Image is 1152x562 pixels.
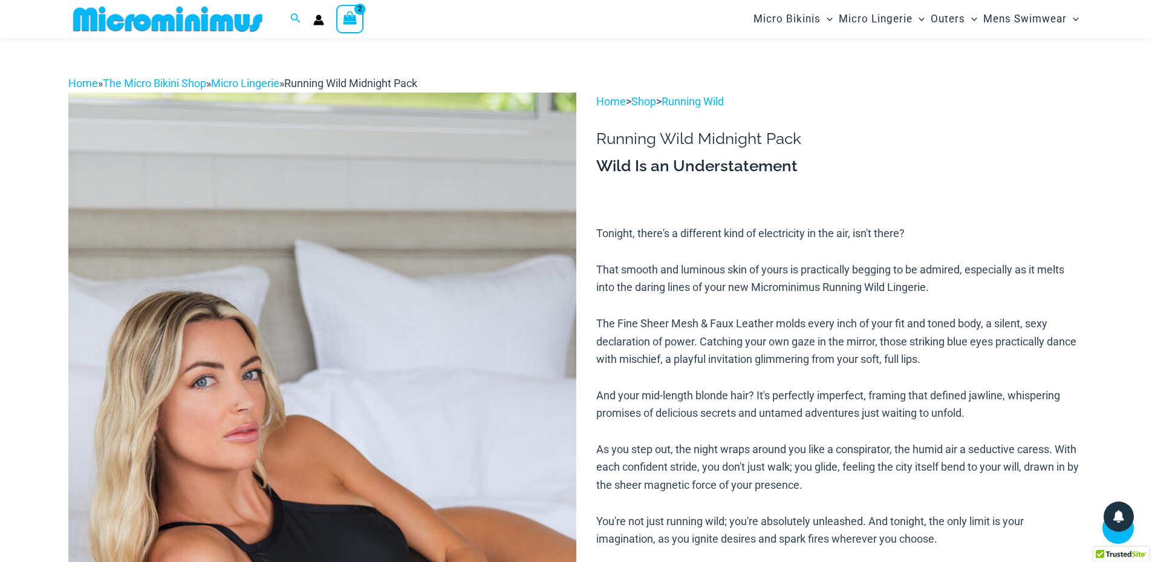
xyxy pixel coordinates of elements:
a: Micro BikinisMenu ToggleMenu Toggle [750,4,836,34]
span: » » » [68,77,417,90]
a: Mens SwimwearMenu ToggleMenu Toggle [980,4,1082,34]
span: Micro Lingerie [839,4,913,34]
span: Menu Toggle [965,4,977,34]
a: Home [596,95,626,108]
h1: Running Wild Midnight Pack [596,129,1084,148]
p: > > [596,93,1084,111]
a: Running Wild [662,95,724,108]
h3: Wild Is an Understatement [596,156,1084,177]
span: Micro Bikinis [753,4,821,34]
a: View Shopping Cart, 2 items [336,5,364,33]
span: Menu Toggle [913,4,925,34]
a: Account icon link [313,15,324,25]
a: Home [68,77,98,90]
span: Mens Swimwear [983,4,1067,34]
a: Search icon link [290,11,301,27]
a: Shop [631,95,656,108]
a: OutersMenu ToggleMenu Toggle [928,4,980,34]
img: MM SHOP LOGO FLAT [68,5,267,33]
span: Menu Toggle [1067,4,1079,34]
a: Micro Lingerie [211,77,279,90]
span: Running Wild Midnight Pack [284,77,417,90]
p: Tonight, there's a different kind of electricity in the air, isn't there? That smooth and luminou... [596,224,1084,548]
a: Micro LingerieMenu ToggleMenu Toggle [836,4,928,34]
nav: Site Navigation [749,2,1084,36]
a: The Micro Bikini Shop [103,77,206,90]
span: Menu Toggle [821,4,833,34]
span: Outers [931,4,965,34]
